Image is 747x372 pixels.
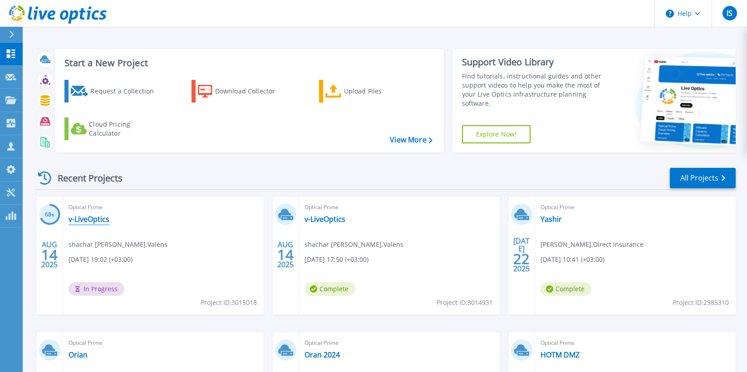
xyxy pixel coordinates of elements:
[51,212,54,217] span: %
[69,202,258,212] span: Optical Prime
[35,167,135,189] div: Recent Projects
[305,350,340,359] a: Oran 2024
[69,255,133,264] span: [DATE] 19:02 (+03:00)
[89,120,162,138] div: Cloud Pricing Calculator
[513,238,530,271] div: [DATE] 2025
[541,202,730,212] span: Optical Prime
[462,72,605,108] div: Find tutorials, instructional guides and other support videos to help you make the most of your L...
[69,282,124,296] span: In Progress
[69,215,109,224] a: v-LiveOptics
[90,82,163,100] div: Request a Collection
[727,10,732,17] span: IS
[541,350,580,359] a: HOTM DMZ
[541,282,591,296] span: Complete
[541,338,730,348] span: Optical Prime
[41,251,58,259] span: 14
[69,350,88,359] a: Orian
[277,251,294,259] span: 14
[41,238,58,271] div: AUG 2025
[201,298,257,308] span: Project ID: 3015018
[305,282,355,296] span: Complete
[541,255,604,264] span: [DATE] 10:41 (+03:00)
[64,58,432,68] h3: Start a New Project
[69,338,258,348] span: Optical Prime
[305,338,494,348] span: Optical Prime
[319,80,420,103] a: Upload Files
[513,255,530,263] span: 22
[305,202,494,212] span: Optical Prime
[64,117,166,140] a: Cloud Pricing Calculator
[344,82,417,100] div: Upload Files
[673,298,729,308] span: Project ID: 2985310
[39,210,60,220] h3: 68
[215,82,288,100] div: Download Collector
[390,136,432,144] a: View More
[541,215,562,224] a: Yashir
[437,298,493,308] span: Project ID: 3014931
[69,240,167,250] span: shachar [PERSON_NAME] , Valens
[64,80,166,103] a: Request a Collection
[305,255,369,264] span: [DATE] 17:50 (+03:00)
[462,125,531,143] a: Explore Now!
[462,56,605,68] div: Support Video Library
[305,240,403,250] span: shachar [PERSON_NAME] , Valens
[277,238,294,271] div: AUG 2025
[192,80,293,103] a: Download Collector
[541,240,644,250] span: [PERSON_NAME] , Direct Insurance
[670,168,736,188] a: All Projects
[305,215,345,224] a: v-LiveOptics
